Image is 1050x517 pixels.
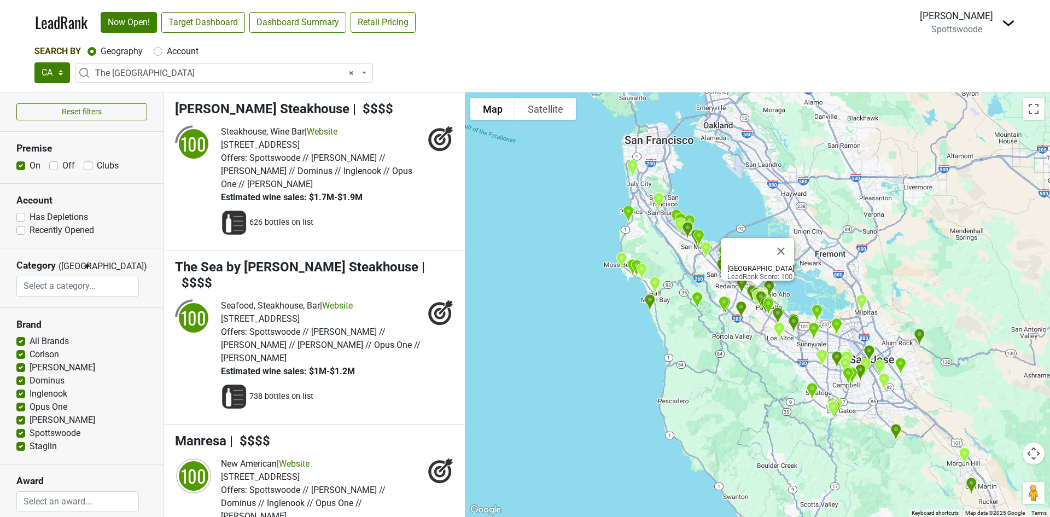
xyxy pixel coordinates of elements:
div: Dry Creek Grill [850,359,871,386]
span: New American [221,458,277,469]
div: Dar Restaurant and Bar [823,396,843,423]
label: Spottswoode [30,427,80,440]
div: | [221,125,422,138]
button: Show satellite imagery [515,98,576,120]
span: The Peninsula & South Bay [95,67,359,80]
h3: Category [16,260,56,271]
div: Selby's [732,272,752,299]
img: Google [468,503,504,517]
span: [STREET_ADDRESS] [221,472,300,482]
div: Alexander's Steakhouse [812,345,832,371]
span: The Sea by [PERSON_NAME] Steakhouse [175,259,418,275]
div: Taurinus Brazilian Steak House [859,340,879,367]
div: La Foret [886,419,906,446]
div: Stanford Park Hotel [747,282,767,309]
input: Select an award... [17,491,138,512]
span: Seafood, Steakhouse, Bar [221,300,320,311]
div: | [221,457,422,470]
div: Mistral Restaurant & Bar [714,240,734,267]
span: Offers: [221,327,247,337]
div: DishDash [803,318,824,345]
span: ([GEOGRAPHIC_DATA]) [59,260,80,276]
span: | $$$$ [175,259,425,291]
div: Los Gatos Parkside [822,396,843,422]
span: Manresa [175,433,226,449]
img: quadrant_split.svg [175,299,212,336]
div: Barbara's Fishtrap [622,254,643,281]
div: Birk's Restaurant [826,313,847,340]
div: Willard Hicks - Campbell [838,363,858,390]
span: ▼ [83,262,91,271]
div: The Ritz-Carlton, Half Moon Bay [640,289,660,316]
div: Scratch [784,311,804,338]
span: Spottswoode // [PERSON_NAME] // [PERSON_NAME] // Dominus // Inglenook // Opus One // [PERSON_NAME] [221,153,412,189]
div: Original Joe's Westlake [622,155,643,182]
div: The Boiling Crab [870,355,890,381]
a: Website [307,126,337,137]
div: 100 [177,301,210,334]
label: All Brands [30,335,69,348]
div: 100 [177,127,210,160]
div: Sundance The Steakhouse [756,292,776,319]
div: Sekoya Lounge & Kitchen [758,293,778,320]
input: Select a category... [17,276,138,297]
div: CordeValle [961,473,982,499]
div: Sushi Roku Palo Alto [747,284,767,311]
label: [PERSON_NAME] [30,361,95,374]
div: Hyatt Regency San Francisco Airport [670,208,691,235]
div: Miramar Beach Restaurant [632,258,652,285]
label: Corison [30,348,59,361]
span: The Peninsula & South Bay [75,63,373,83]
a: Open this area in Google Maps (opens a new window) [468,503,504,517]
div: BJ's Restaurant & Brewhouse [649,188,669,214]
label: [PERSON_NAME] [30,414,95,427]
h3: Premise [16,143,147,154]
img: Wine List [221,384,247,410]
h3: Account [16,195,147,206]
button: Keyboard shortcuts [912,509,959,517]
div: Protégé [759,292,779,319]
div: TOWN San Carlos [712,254,732,281]
div: Moonraker Restaurant [618,201,638,228]
div: Sen Dai Sushi [851,289,872,316]
h3: Brand [16,319,147,330]
div: New England Lobster Market & Eatery [666,205,686,231]
span: [STREET_ADDRESS] [221,313,300,324]
a: Terms (opens in new tab) [1031,510,1047,516]
span: Offers: [221,153,247,163]
div: Flying Fish & Grill [645,272,665,299]
a: Target Dashboard [161,12,245,33]
div: Moss Beach Distillery [611,247,632,274]
div: Sam's Chowder House [626,255,646,282]
span: [PERSON_NAME] Steakhouse [175,101,349,117]
span: Map data ©2025 Google [965,510,1025,516]
div: La Fondue [802,378,822,405]
div: The Boiling Crab [890,353,911,380]
button: Reset filters [16,103,147,120]
button: Map camera controls [1023,443,1045,464]
div: Mezza Luna Restaurant [622,253,642,280]
img: Dropdown Menu [1002,16,1015,30]
label: Account [167,45,199,58]
label: Inglenook [30,387,67,400]
span: | $$$$ [353,101,393,117]
div: [PERSON_NAME] [920,9,993,23]
label: Geography [101,45,143,58]
label: Dominus [30,374,65,387]
label: Off [62,159,75,172]
span: Search By [34,46,81,56]
div: Forbes Mill Steakhouse [822,393,843,420]
div: Chez TJ [784,309,804,336]
span: 738 bottles on list [249,391,313,402]
div: Lazy Dog Restaurant & Bar [812,345,832,371]
div: Kincaid's Fish, Chop & Steakhouse [679,210,699,237]
span: | $$$$ [230,433,270,449]
label: Recently Opened [30,224,94,237]
span: Spottswoode [931,24,982,34]
div: Willard Hicks - Morgan Hill [954,443,975,469]
a: Now Open! [101,12,157,33]
div: Mizu Sushi Bar & Grill [835,352,855,379]
div: Cha Cha Sushi [874,368,894,395]
div: Rosewood Sand Hill [731,297,751,323]
label: Clubs [97,159,119,172]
